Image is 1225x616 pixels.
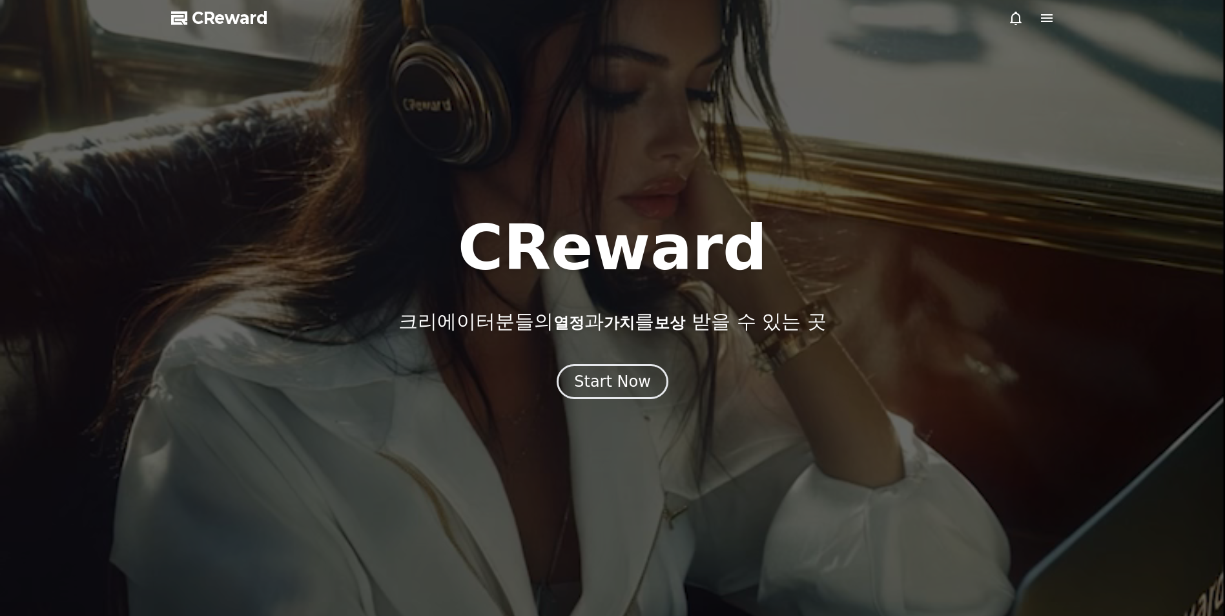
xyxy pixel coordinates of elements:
span: 보상 [654,314,685,332]
h1: CReward [458,217,767,279]
button: Start Now [557,364,668,399]
span: CReward [192,8,268,28]
a: CReward [171,8,268,28]
span: 열정 [553,314,584,332]
a: Start Now [557,377,668,389]
p: 크리에이터분들의 과 를 받을 수 있는 곳 [398,310,826,333]
div: Start Now [574,371,651,392]
span: 가치 [604,314,635,332]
